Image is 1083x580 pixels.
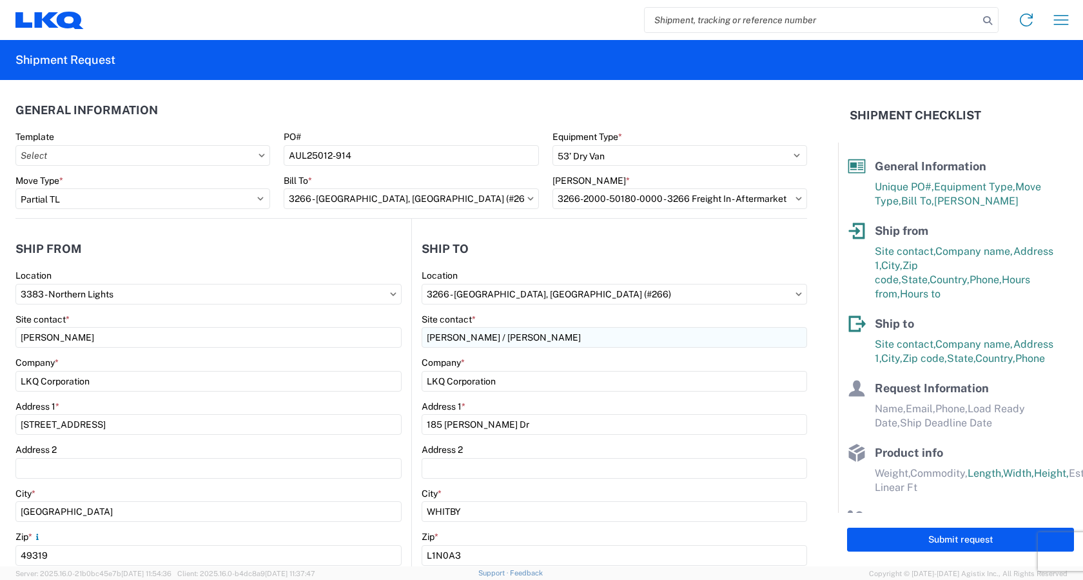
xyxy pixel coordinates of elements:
[875,467,910,479] span: Weight,
[284,175,312,186] label: Bill To
[875,224,928,237] span: Ship from
[930,274,970,286] span: Country,
[15,243,82,255] h2: Ship from
[847,528,1074,552] button: Submit request
[15,444,57,455] label: Address 2
[875,181,934,193] span: Unique PO#,
[422,357,465,368] label: Company
[910,467,968,479] span: Commodity,
[15,314,70,325] label: Site contact
[15,488,35,499] label: City
[975,352,1015,365] span: Country,
[906,403,935,415] span: Email,
[15,52,115,68] h2: Shipment Request
[284,131,301,143] label: PO#
[903,352,947,365] span: Zip code,
[422,401,465,412] label: Address 1
[934,181,1015,193] span: Equipment Type,
[15,131,54,143] label: Template
[935,338,1013,350] span: Company name,
[15,284,402,305] input: Select
[15,175,63,186] label: Move Type
[968,467,1003,479] span: Length,
[900,288,941,300] span: Hours to
[970,274,1002,286] span: Phone,
[422,488,442,499] label: City
[900,417,992,429] span: Ship Deadline Date
[947,352,975,365] span: State,
[121,570,171,577] span: [DATE] 11:54:36
[15,570,171,577] span: Server: 2025.16.0-21b0bc45e7b
[1003,467,1034,479] span: Width,
[552,131,622,143] label: Equipment Type
[552,188,807,209] input: Select
[422,243,469,255] h2: Ship to
[901,274,930,286] span: State,
[881,352,903,365] span: City,
[869,568,1068,579] span: Copyright © [DATE]-[DATE] Agistix Inc., All Rights Reserved
[422,444,463,455] label: Address 2
[875,245,935,257] span: Site contact,
[850,108,981,123] h2: Shipment Checklist
[875,403,906,415] span: Name,
[881,259,903,272] span: City,
[284,188,538,209] input: Select
[645,8,979,32] input: Shipment, tracking or reference number
[422,531,438,543] label: Zip
[935,403,968,415] span: Phone,
[15,357,59,368] label: Company
[901,195,934,207] span: Bill To,
[422,314,476,325] label: Site contact
[15,104,158,117] h2: General Information
[15,531,43,543] label: Zip
[875,381,989,395] span: Request Information
[265,570,315,577] span: [DATE] 11:37:47
[177,570,315,577] span: Client: 2025.16.0-b4dc8a9
[422,284,807,305] input: Select
[875,446,943,459] span: Product info
[15,401,59,412] label: Address 1
[875,317,914,330] span: Ship to
[552,175,630,186] label: [PERSON_NAME]
[935,245,1013,257] span: Company name,
[875,510,908,524] span: Route
[875,338,935,350] span: Site contact,
[1015,352,1045,365] span: Phone
[422,270,458,281] label: Location
[478,569,511,577] a: Support
[15,145,270,166] input: Select
[875,159,986,173] span: General Information
[15,270,52,281] label: Location
[510,569,543,577] a: Feedback
[1034,467,1069,479] span: Height,
[934,195,1019,207] span: [PERSON_NAME]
